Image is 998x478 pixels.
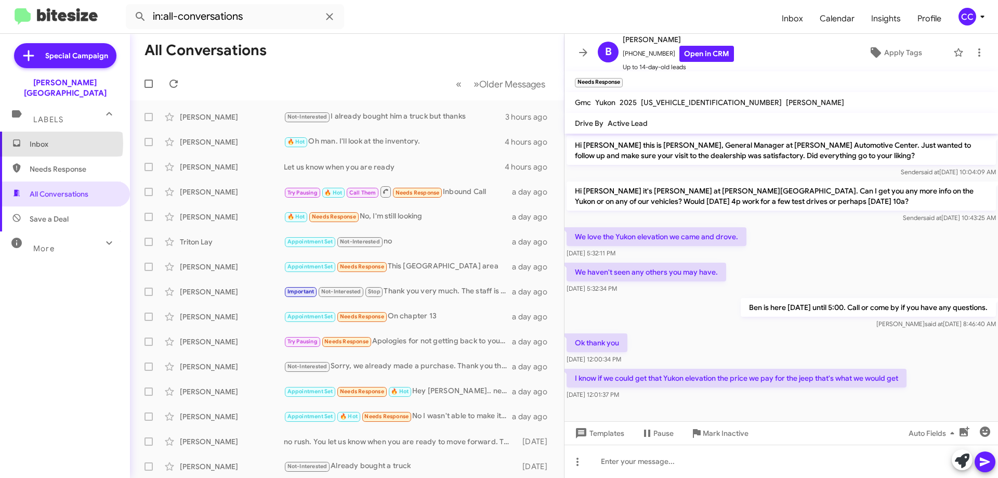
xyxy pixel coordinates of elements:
p: Hi [PERSON_NAME] this is [PERSON_NAME], General Manager at [PERSON_NAME] Automotive Center. Just ... [567,136,996,165]
span: Sender [DATE] 10:43:25 AM [903,214,996,222]
nav: Page navigation example [450,73,551,95]
button: Pause [633,424,682,443]
span: Needs Response [396,189,440,196]
span: » [474,77,479,91]
span: Needs Response [312,213,356,220]
span: [PHONE_NUMBER] [623,46,734,62]
div: [PERSON_NAME] [180,137,284,147]
button: Apply Tags [842,43,948,62]
small: Needs Response [575,78,623,87]
a: Calendar [811,4,863,34]
div: [PERSON_NAME] [180,312,284,322]
div: Apologies for not getting back to you. I'm going to hold off on a new vehicle for a while. Thank ... [284,335,512,347]
span: Important [287,288,314,295]
span: Special Campaign [45,50,108,61]
div: [PERSON_NAME] [180,287,284,297]
span: Yukon [595,98,615,107]
span: [PERSON_NAME] [623,33,734,46]
div: no rush. You let us know when you are ready to move forward. Thank you [284,436,517,447]
span: Labels [33,115,63,124]
span: said at [923,214,941,222]
div: Triton Lay [180,237,284,247]
div: [PERSON_NAME] [180,436,284,447]
p: Ben is here [DATE] until 5:00. Call or come by if you have any questions. [741,298,996,317]
div: a day ago [512,411,556,422]
span: Pause [653,424,674,443]
a: Inbox [773,4,811,34]
span: Not-Interested [340,238,380,245]
button: Templates [564,424,633,443]
div: [DATE] [517,461,556,472]
p: Ok thank you [567,333,627,352]
span: Needs Response [364,413,409,420]
span: Appointment Set [287,388,333,395]
span: 🔥 Hot [340,413,358,420]
div: a day ago [512,237,556,247]
div: Inbound Call [284,185,512,198]
div: a day ago [512,187,556,197]
span: 🔥 Hot [287,213,305,220]
span: Needs Response [324,338,369,345]
div: Oh man. I'll look at the inventory. [284,136,505,148]
span: Needs Response [340,388,384,395]
span: More [33,244,55,253]
div: I already bought him a truck but thanks [284,111,505,123]
div: a day ago [512,287,556,297]
button: CC [950,8,987,25]
div: a day ago [512,312,556,322]
span: Not-Interested [287,463,327,470]
span: [DATE] 5:32:34 PM [567,285,617,292]
span: Up to 14-day-old leads [623,62,734,72]
button: Next [467,73,551,95]
div: Let us know when you are ready [284,162,505,172]
span: Needs Response [340,313,384,320]
span: Appointment Set [287,313,333,320]
span: [DATE] 5:32:11 PM [567,249,615,257]
span: [DATE] 12:01:37 PM [567,391,619,398]
span: Appointment Set [287,263,333,270]
div: a day ago [512,212,556,222]
div: [PERSON_NAME] [180,461,284,472]
span: 🔥 Hot [287,138,305,145]
div: a day ago [512,361,556,372]
span: [US_VEHICLE_IDENTIFICATION_NUMBER] [641,98,782,107]
span: Templates [573,424,624,443]
div: [PERSON_NAME] [180,411,284,422]
span: Mark Inactive [703,424,748,443]
span: Insights [863,4,909,34]
div: [PERSON_NAME] [180,187,284,197]
p: We haven't seen any others you may have. [567,263,726,281]
div: [PERSON_NAME] [180,162,284,172]
div: a day ago [512,386,556,397]
span: Appointment Set [287,238,333,245]
span: B [605,44,612,60]
span: Auto Fields [909,424,958,443]
div: [PERSON_NAME] [180,112,284,122]
span: Inbox [30,139,118,149]
span: [PERSON_NAME] [786,98,844,107]
span: 2025 [620,98,637,107]
div: [PERSON_NAME] [180,361,284,372]
div: [PERSON_NAME] [180,337,284,347]
span: Try Pausing [287,338,318,345]
span: « [456,77,462,91]
button: Auto Fields [900,424,967,443]
input: Search [126,4,344,29]
div: No I wasn't able to make it when y'all were doing the special for a $1 down and sign and drive [284,410,512,422]
span: Older Messages [479,79,545,90]
div: [DATE] [517,436,556,447]
span: Not-Interested [321,288,361,295]
div: [PERSON_NAME] [180,386,284,397]
span: Try Pausing [287,189,318,196]
div: Already bought a truck [284,460,517,472]
div: a day ago [512,337,556,347]
span: Sender [DATE] 10:04:09 AM [901,168,996,176]
a: Profile [909,4,950,34]
div: This [GEOGRAPHIC_DATA] area [284,261,512,273]
p: We love the Yukon elevation we came and drove. [567,227,746,246]
button: Mark Inactive [682,424,757,443]
div: [PERSON_NAME] [180,212,284,222]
